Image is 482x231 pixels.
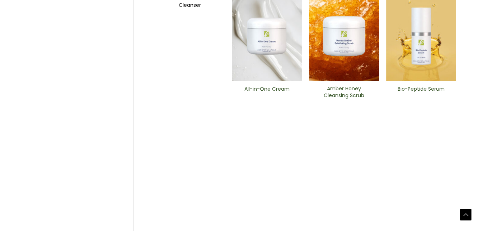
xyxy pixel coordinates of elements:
h2: Amber Honey Cleansing Scrub [315,85,373,99]
h2: Bio-Peptide ​Serum [392,86,450,99]
a: Bio-Peptide ​Serum [392,86,450,102]
a: All-in-One ​Cream [238,86,296,102]
h2: All-in-One ​Cream [238,86,296,99]
a: Amber Honey Cleansing Scrub [315,85,373,101]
